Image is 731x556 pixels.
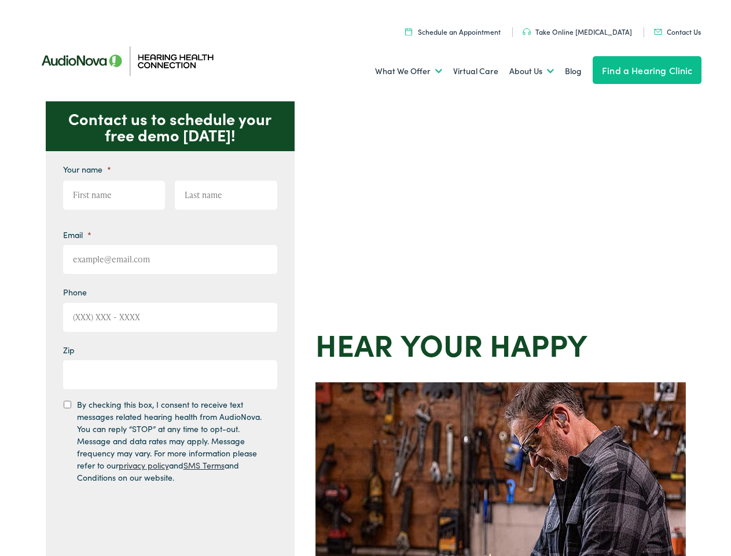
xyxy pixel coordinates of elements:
[654,27,701,36] a: Contact Us
[593,56,701,84] a: Find a Hearing Clinic
[509,50,554,93] a: About Us
[453,50,498,93] a: Virtual Care
[46,101,295,151] p: Contact us to schedule your free demo [DATE]!
[405,27,501,36] a: Schedule an Appointment
[77,398,267,484] label: By checking this box, I consent to receive text messages related hearing health from AudioNova. Y...
[401,323,587,365] strong: your Happy
[565,50,582,93] a: Blog
[654,29,662,35] img: utility icon
[119,459,169,471] a: privacy policy
[63,181,166,210] input: First name
[375,50,442,93] a: What We Offer
[63,245,277,274] input: example@email.com
[63,287,87,297] label: Phone
[405,28,412,35] img: utility icon
[183,459,225,471] a: SMS Terms
[175,181,277,210] input: Last name
[63,229,91,240] label: Email
[63,303,277,332] input: (XXX) XXX - XXXX
[523,28,531,35] img: utility icon
[523,27,632,36] a: Take Online [MEDICAL_DATA]
[63,345,75,355] label: Zip
[315,323,393,365] strong: Hear
[63,164,111,174] label: Your name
